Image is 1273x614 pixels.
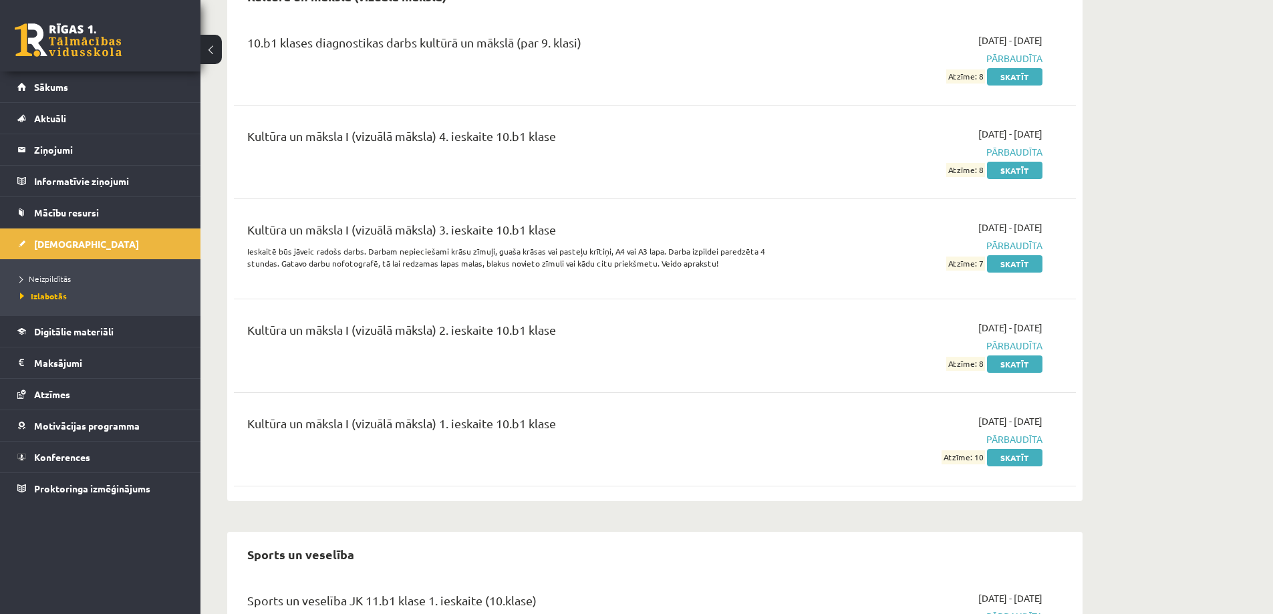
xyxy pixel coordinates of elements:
[978,321,1042,335] span: [DATE] - [DATE]
[15,23,122,57] a: Rīgas 1. Tālmācības vidusskola
[946,357,985,371] span: Atzīme: 8
[20,290,187,302] a: Izlabotās
[34,166,184,196] legend: Informatīvie ziņojumi
[978,414,1042,428] span: [DATE] - [DATE]
[791,339,1042,353] span: Pārbaudīta
[987,255,1042,273] a: Skatīt
[17,71,184,102] a: Sākums
[942,450,985,464] span: Atzīme: 10
[791,145,1042,159] span: Pārbaudīta
[987,449,1042,466] a: Skatīt
[34,347,184,378] legend: Maksājumi
[247,321,770,345] div: Kultūra un māksla I (vizuālā māksla) 2. ieskaite 10.b1 klase
[34,325,114,337] span: Digitālie materiāli
[987,355,1042,373] a: Skatīt
[17,379,184,410] a: Atzīmes
[234,539,368,570] h2: Sports un veselība
[791,432,1042,446] span: Pārbaudīta
[34,420,140,432] span: Motivācijas programma
[34,482,150,494] span: Proktoringa izmēģinājums
[20,291,67,301] span: Izlabotās
[791,51,1042,65] span: Pārbaudīta
[34,206,99,218] span: Mācību resursi
[946,69,985,84] span: Atzīme: 8
[34,388,70,400] span: Atzīmes
[791,239,1042,253] span: Pārbaudīta
[247,414,770,439] div: Kultūra un māksla I (vizuālā māksla) 1. ieskaite 10.b1 klase
[17,410,184,441] a: Motivācijas programma
[34,81,68,93] span: Sākums
[247,220,770,245] div: Kultūra un māksla I (vizuālā māksla) 3. ieskaite 10.b1 klase
[978,33,1042,47] span: [DATE] - [DATE]
[20,273,187,285] a: Neizpildītās
[17,442,184,472] a: Konferences
[34,451,90,463] span: Konferences
[17,134,184,165] a: Ziņojumi
[17,347,184,378] a: Maksājumi
[34,238,139,250] span: [DEMOGRAPHIC_DATA]
[978,127,1042,141] span: [DATE] - [DATE]
[20,273,71,284] span: Neizpildītās
[946,163,985,177] span: Atzīme: 8
[17,103,184,134] a: Aktuāli
[34,112,66,124] span: Aktuāli
[17,166,184,196] a: Informatīvie ziņojumi
[978,220,1042,235] span: [DATE] - [DATE]
[34,134,184,165] legend: Ziņojumi
[987,68,1042,86] a: Skatīt
[946,257,985,271] span: Atzīme: 7
[247,33,770,58] div: 10.b1 klases diagnostikas darbs kultūrā un mākslā (par 9. klasi)
[247,127,770,152] div: Kultūra un māksla I (vizuālā māksla) 4. ieskaite 10.b1 klase
[17,197,184,228] a: Mācību resursi
[247,245,770,269] p: Ieskaitē būs jāveic radošs darbs. Darbam nepieciešami krāsu zīmuļi, guaša krāsas vai pasteļu krīt...
[17,473,184,504] a: Proktoringa izmēģinājums
[17,228,184,259] a: [DEMOGRAPHIC_DATA]
[987,162,1042,179] a: Skatīt
[978,591,1042,605] span: [DATE] - [DATE]
[17,316,184,347] a: Digitālie materiāli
